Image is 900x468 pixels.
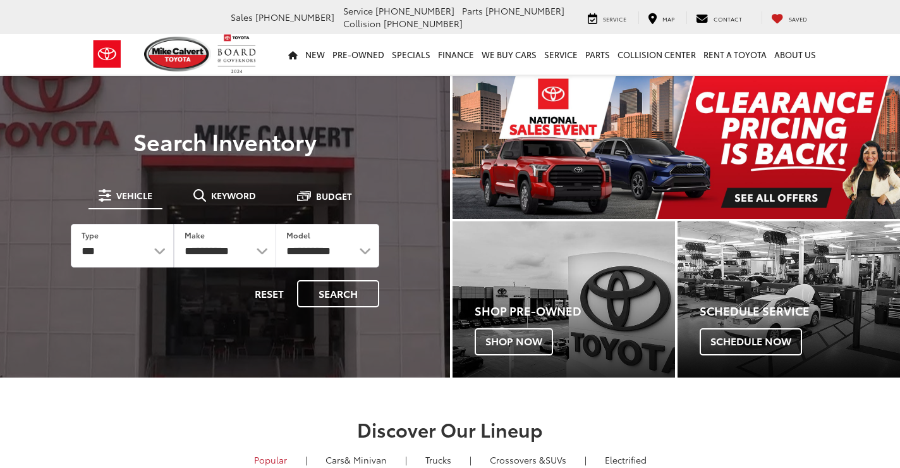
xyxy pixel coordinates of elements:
a: My Saved Vehicles [762,11,817,24]
div: Toyota [678,221,900,377]
a: About Us [770,34,820,75]
span: Budget [316,192,352,200]
a: Service [578,11,636,24]
span: Saved [789,15,807,23]
a: Shop Pre-Owned Shop Now [453,221,675,377]
li: | [466,453,475,466]
li: | [581,453,590,466]
li: | [402,453,410,466]
span: Shop Now [475,328,553,355]
span: Contact [714,15,742,23]
a: Schedule Service Schedule Now [678,221,900,377]
a: Specials [388,34,434,75]
label: Make [185,230,205,240]
span: [PHONE_NUMBER] [255,11,334,23]
a: WE BUY CARS [478,34,540,75]
span: Vehicle [116,191,152,200]
span: Keyword [211,191,256,200]
a: New [301,34,329,75]
button: Click to view next picture. [833,101,900,194]
div: Toyota [453,221,675,377]
span: Parts [462,4,483,17]
span: Sales [231,11,253,23]
a: Parts [581,34,614,75]
span: Crossovers & [490,453,545,466]
img: Mike Calvert Toyota [144,37,211,71]
li: | [302,453,310,466]
a: Service [540,34,581,75]
h3: Search Inventory [53,128,397,154]
button: Reset [244,280,295,307]
span: [PHONE_NUMBER] [384,17,463,30]
span: Service [603,15,626,23]
a: Pre-Owned [329,34,388,75]
h2: Discover Our Lineup [90,419,810,440]
button: Click to view previous picture. [453,101,520,194]
button: Search [297,280,379,307]
a: Home [284,34,301,75]
section: Carousel section with vehicle pictures - may contain disclaimers. [453,76,900,219]
label: Model [286,230,310,240]
span: Service [343,4,373,17]
img: Toyota [83,34,131,75]
a: Rent a Toyota [700,34,770,75]
span: [PHONE_NUMBER] [485,4,564,17]
h4: Shop Pre-Owned [475,305,675,317]
a: Collision Center [614,34,700,75]
a: Map [638,11,684,24]
span: [PHONE_NUMBER] [375,4,454,17]
label: Type [82,230,99,240]
span: Schedule Now [700,328,802,355]
span: & Minivan [344,453,387,466]
a: Finance [434,34,478,75]
span: Map [662,15,674,23]
img: Clearance Pricing Is Back [453,76,900,219]
a: Contact [686,11,751,24]
span: Collision [343,17,381,30]
h4: Schedule Service [700,305,900,317]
